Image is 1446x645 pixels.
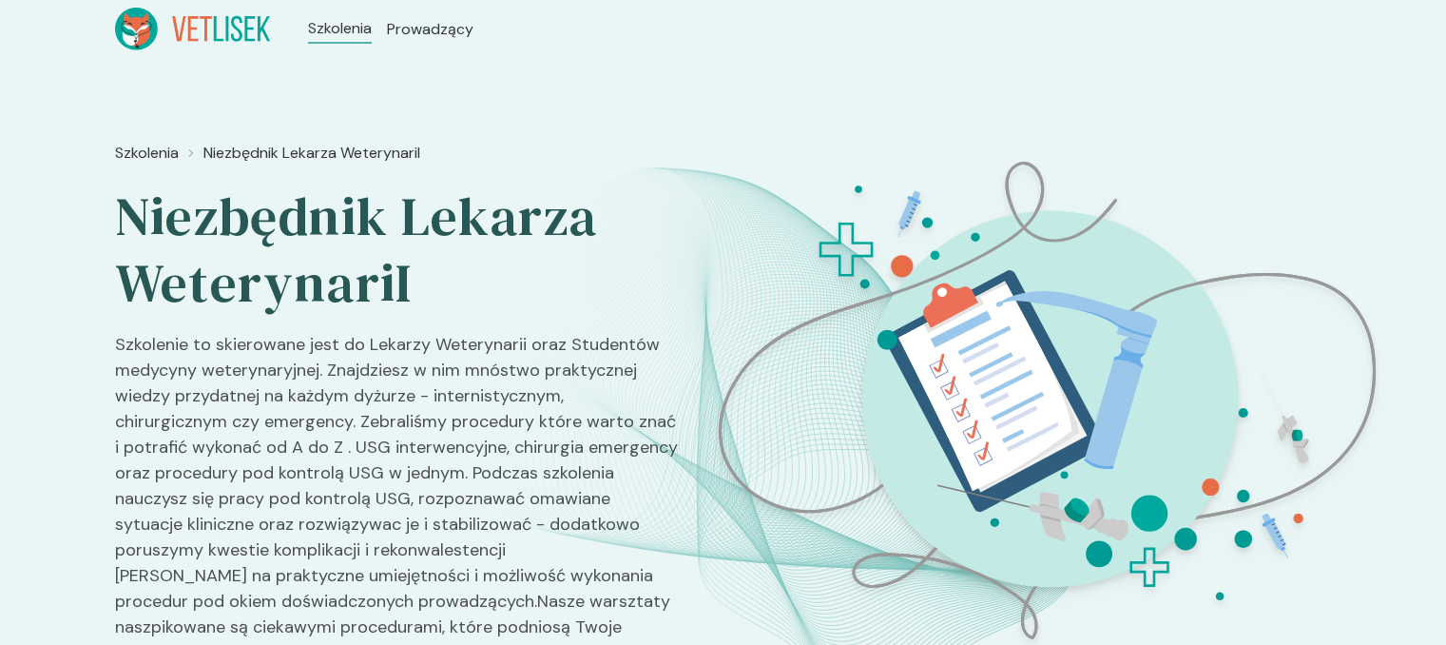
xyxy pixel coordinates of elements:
[115,142,179,165] a: Szkolenia
[115,184,680,317] h2: Niezbędnik Lekarza WeterynariI
[308,17,372,40] a: Szkolenia
[203,142,420,165] a: Niezbędnik Lekarza WeterynariI
[387,18,473,41] a: Prowadzący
